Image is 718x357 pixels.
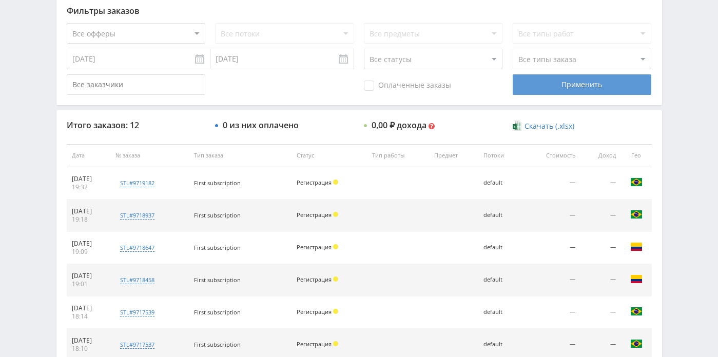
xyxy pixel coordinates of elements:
th: № заказа [110,144,189,167]
td: — [580,200,621,232]
div: default [483,244,518,251]
img: col.png [630,273,643,285]
th: Статус [292,144,367,167]
td: — [523,232,580,264]
span: First subscription [194,308,241,316]
span: First subscription [194,341,241,348]
div: default [483,180,518,186]
th: Стоимость [523,144,580,167]
span: Регистрация [297,340,332,348]
span: Регистрация [297,179,332,186]
span: Регистрация [297,243,332,251]
div: 19:32 [72,183,106,191]
span: Холд [333,244,338,249]
div: default [483,309,518,315]
div: 0 из них оплачено [223,121,299,130]
div: [DATE] [72,336,106,345]
div: Итого заказов: 12 [67,121,205,130]
span: First subscription [194,276,241,284]
td: — [580,232,621,264]
img: bra.png [630,208,643,221]
span: First subscription [194,179,241,187]
th: Дата [67,144,111,167]
div: 19:01 [72,280,106,288]
span: Холд [333,309,338,314]
td: — [523,200,580,232]
span: Регистрация [297,275,332,283]
div: [DATE] [72,207,106,215]
div: 0,00 ₽ дохода [372,121,426,130]
span: Регистрация [297,308,332,315]
th: Доход [580,144,621,167]
img: bra.png [630,338,643,350]
td: — [580,264,621,296]
td: — [523,296,580,329]
div: stl#9719182 [120,179,154,187]
div: 19:18 [72,215,106,224]
div: default [483,276,518,283]
div: 18:10 [72,345,106,353]
th: Предмет [429,144,478,167]
input: Все заказчики [67,74,205,95]
th: Тип заказа [189,144,292,167]
div: stl#9718458 [120,276,154,284]
div: stl#9718937 [120,211,154,220]
div: [DATE] [72,240,106,248]
th: Потоки [478,144,523,167]
a: Скачать (.xlsx) [513,121,574,131]
div: Применить [513,74,651,95]
div: [DATE] [72,175,106,183]
img: xlsx [513,121,521,131]
td: — [580,167,621,200]
div: default [483,341,518,348]
span: Холд [333,341,338,346]
img: col.png [630,241,643,253]
td: — [580,296,621,329]
span: Холд [333,276,338,282]
span: Скачать (.xlsx) [525,122,574,130]
div: 19:09 [72,248,106,256]
div: default [483,212,518,219]
div: stl#9717539 [120,308,154,316]
span: First subscription [194,244,241,251]
span: Холд [333,212,338,217]
div: stl#9718647 [120,244,154,252]
div: 18:14 [72,312,106,321]
th: Гео [621,144,652,167]
div: Фильтры заказов [67,6,652,15]
img: bra.png [630,305,643,318]
div: stl#9717537 [120,341,154,349]
input: Use the arrow keys to pick a date [67,49,210,69]
div: [DATE] [72,304,106,312]
span: Оплаченные заказы [364,81,451,91]
img: bra.png [630,176,643,188]
span: Холд [333,180,338,185]
td: — [523,167,580,200]
th: Тип работы [367,144,429,167]
span: First subscription [194,211,241,219]
span: Регистрация [297,211,332,219]
div: [DATE] [72,272,106,280]
td: — [523,264,580,296]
